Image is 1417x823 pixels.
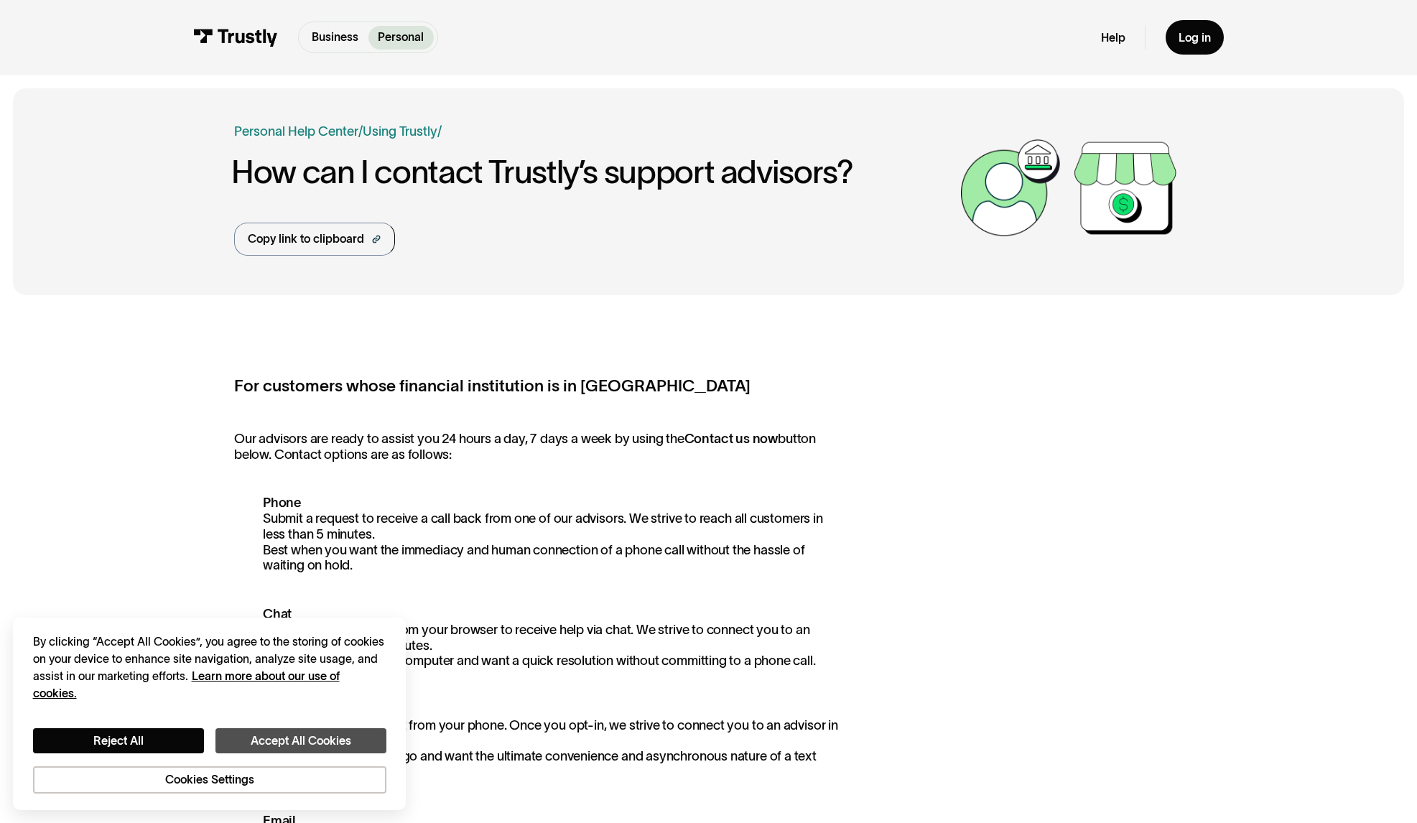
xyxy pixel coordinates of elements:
a: Log in [1166,20,1224,55]
p: Message an advisor right from your phone. Once you opt-in, we strive to connect you to an advisor... [234,702,845,780]
a: Personal Help Center [234,121,358,141]
strong: Phone [263,495,302,510]
div: Cookie banner [13,618,406,810]
p: Business [312,29,358,46]
strong: Chat [263,606,292,621]
a: Copy link to clipboard [234,223,395,256]
div: Privacy [33,633,386,794]
a: Help [1101,30,1125,45]
button: Accept All Cookies [215,728,386,753]
div: Copy link to clipboard [248,231,364,248]
h1: How can I contact Trustly’s support advisors? [231,154,953,190]
button: Cookies Settings [33,766,386,794]
div: By clicking “Accept All Cookies”, you agree to the storing of cookies on your device to enhance s... [33,633,386,702]
div: / [358,121,363,141]
a: Business [302,26,368,50]
button: Reject All [33,728,204,753]
a: Using Trustly [363,124,437,139]
strong: For customers whose financial institution is in [GEOGRAPHIC_DATA] [234,376,751,395]
div: / [437,121,442,141]
a: Personal [368,26,434,50]
p: Connect to an advisor from your browser to receive help via chat. We strive to connect you to an ... [234,606,845,669]
p: Our advisors are ready to assist you 24 hours a day, 7 days a week by using the button below. Con... [234,431,845,462]
p: Submit a request to receive a call back from one of our advisors. We strive to reach all customer... [234,495,845,573]
strong: Contact us now [684,431,778,446]
div: Log in [1179,30,1211,45]
p: Personal [378,29,424,46]
img: Trustly Logo [193,29,278,47]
